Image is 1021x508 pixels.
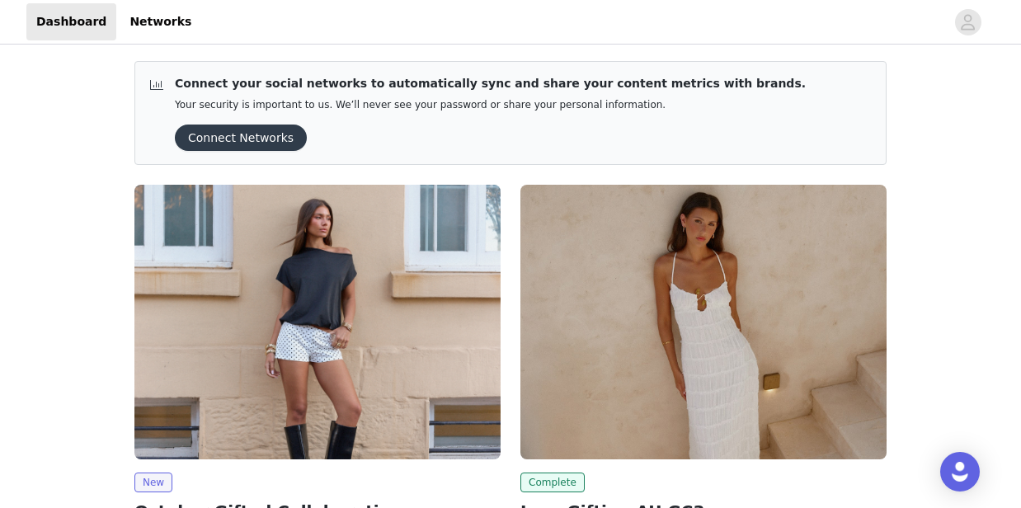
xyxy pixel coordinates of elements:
[175,75,806,92] p: Connect your social networks to automatically sync and share your content metrics with brands.
[26,3,116,40] a: Dashboard
[175,99,806,111] p: Your security is important to us. We’ll never see your password or share your personal information.
[960,9,976,35] div: avatar
[520,473,585,492] span: Complete
[134,473,172,492] span: New
[175,125,307,151] button: Connect Networks
[940,452,980,492] div: Open Intercom Messenger
[134,185,501,459] img: Peppermayo AUS
[520,185,887,459] img: Peppermayo AUS
[120,3,201,40] a: Networks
